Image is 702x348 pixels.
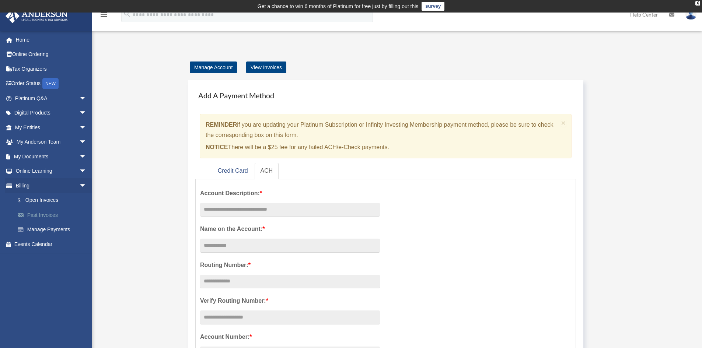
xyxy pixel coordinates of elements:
i: menu [99,10,108,19]
span: $ [22,196,25,205]
a: Past Invoices [10,208,98,222]
a: My Anderson Teamarrow_drop_down [5,135,98,150]
h4: Add A Payment Method [195,87,576,103]
a: My Entitiesarrow_drop_down [5,120,98,135]
i: search [123,10,131,18]
img: User Pic [685,9,696,20]
label: Verify Routing Number: [200,296,380,306]
div: if you are updating your Platinum Subscription or Infinity Investing Membership payment method, p... [200,114,572,158]
label: Account Description: [200,188,380,198]
div: NEW [42,78,59,89]
a: survey [422,2,444,11]
a: Tax Organizers [5,61,98,76]
span: arrow_drop_down [79,149,94,164]
img: Anderson Advisors Platinum Portal [3,9,70,23]
a: Events Calendar [5,237,98,252]
div: close [695,1,700,6]
a: Online Ordering [5,47,98,62]
span: arrow_drop_down [79,135,94,150]
span: arrow_drop_down [79,178,94,193]
p: There will be a $25 fee for any failed ACH/e-Check payments. [206,142,558,152]
span: arrow_drop_down [79,106,94,121]
strong: REMINDER [206,122,237,128]
a: Online Learningarrow_drop_down [5,164,98,179]
a: View Invoices [246,61,286,73]
a: Manage Account [190,61,237,73]
a: Digital Productsarrow_drop_down [5,106,98,120]
label: Account Number: [200,332,380,342]
label: Name on the Account: [200,224,380,234]
a: menu [99,13,108,19]
a: Billingarrow_drop_down [5,178,98,193]
a: Credit Card [212,163,254,179]
span: × [561,119,566,127]
a: $Open Invoices [10,193,98,208]
span: arrow_drop_down [79,91,94,106]
button: Close [561,119,566,127]
a: Platinum Q&Aarrow_drop_down [5,91,98,106]
span: arrow_drop_down [79,164,94,179]
a: Manage Payments [10,222,94,237]
a: ACH [255,163,279,179]
a: My Documentsarrow_drop_down [5,149,98,164]
div: Get a chance to win 6 months of Platinum for free just by filling out this [258,2,419,11]
span: arrow_drop_down [79,120,94,135]
a: Home [5,32,98,47]
label: Routing Number: [200,260,380,270]
a: Order StatusNEW [5,76,98,91]
strong: NOTICE [206,144,228,150]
